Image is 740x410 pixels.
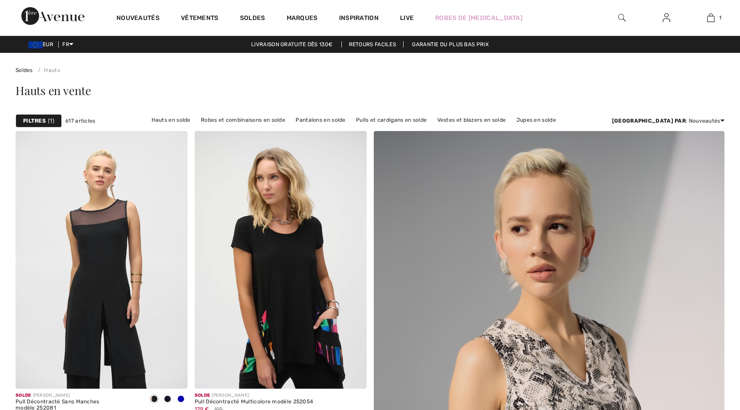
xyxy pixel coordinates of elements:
[618,12,626,23] img: recherche
[612,117,724,125] div: : Nouveautés
[689,12,732,23] a: 1
[23,117,46,125] strong: Filtres
[48,117,54,125] span: 1
[16,67,33,73] a: Soldes
[435,13,523,23] a: Robes de [MEDICAL_DATA]
[181,14,219,24] a: Vêtements
[308,126,400,137] a: Vêtements d'extérieur en solde
[512,114,560,126] a: Jupes en solde
[161,392,174,407] div: Midnight Blue
[707,12,715,23] img: Mon panier
[663,12,670,23] img: Mes infos
[147,114,195,126] a: Hauts en solde
[148,392,161,407] div: Black
[433,114,511,126] a: Vestes et blazers en solde
[21,7,84,25] img: 1ère Avenue
[341,41,404,48] a: Retours faciles
[16,393,31,398] span: Solde
[62,41,73,48] span: FR
[16,131,188,389] img: Pull Décontracté Sans Manches modèle 252081. Noir
[719,14,721,22] span: 1
[195,392,313,399] div: [PERSON_NAME]
[244,41,340,48] a: Livraison gratuite dès 130€
[291,114,350,126] a: Pantalons en solde
[195,399,313,405] div: Pull Décontracté Multicolore modèle 252054
[195,131,367,389] img: Pull Décontracté Multicolore modèle 252054. Noir/Multi
[195,393,210,398] span: Solde
[174,392,188,407] div: Royal Sapphire 163
[612,118,686,124] strong: [GEOGRAPHIC_DATA] par
[400,13,414,23] a: Live
[240,14,265,24] a: Soldes
[28,41,43,48] img: Euro
[16,83,91,98] span: Hauts en vente
[116,14,160,24] a: Nouveautés
[65,117,96,125] span: 617 articles
[405,41,496,48] a: Garantie du plus bas prix
[339,14,379,24] span: Inspiration
[34,67,60,73] a: Hauts
[656,12,677,24] a: Se connecter
[28,41,57,48] span: EUR
[196,114,290,126] a: Robes et combinaisons en solde
[287,14,318,24] a: Marques
[352,114,431,126] a: Pulls et cardigans en solde
[16,392,140,399] div: [PERSON_NAME]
